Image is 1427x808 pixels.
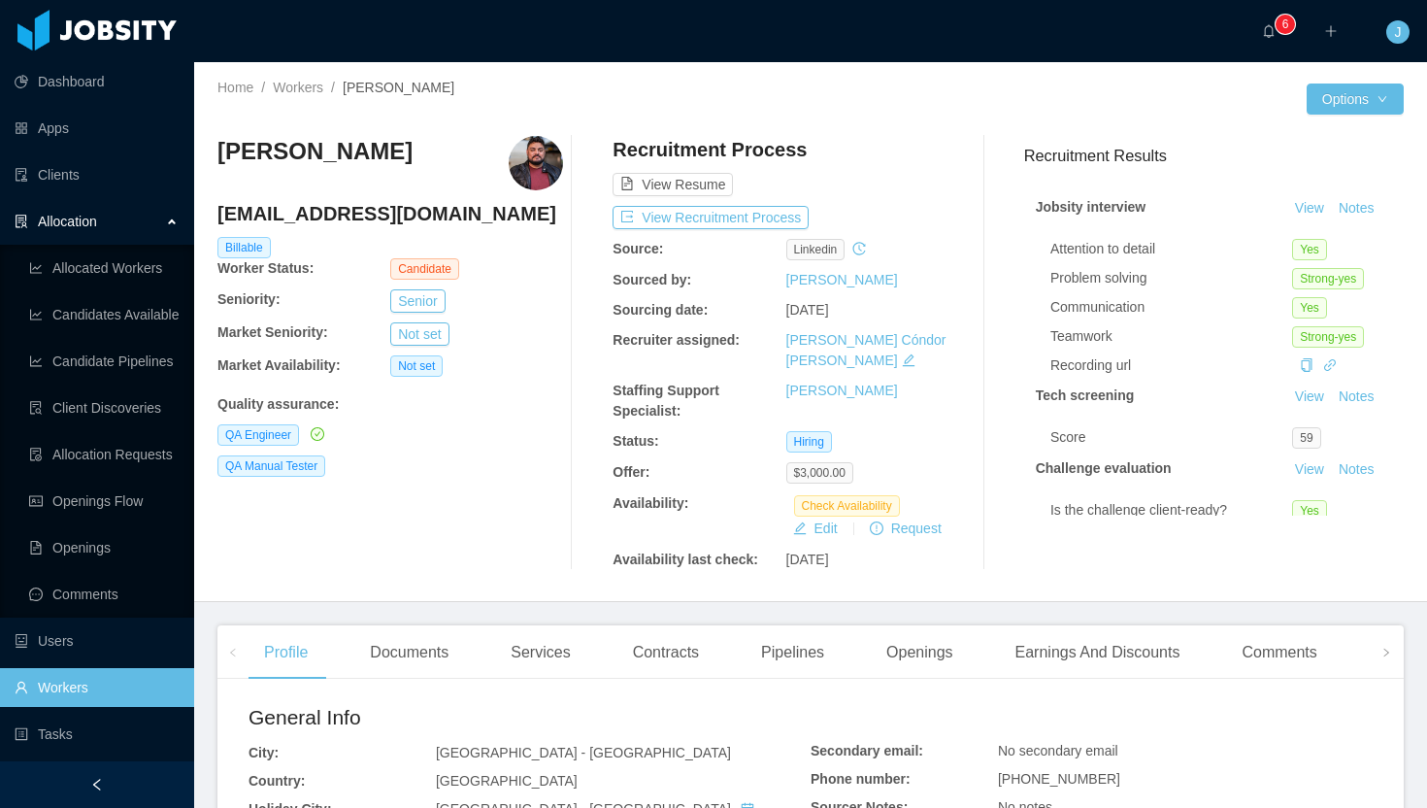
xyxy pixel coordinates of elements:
b: Seniority: [217,291,281,307]
a: icon: idcardOpenings Flow [29,482,179,521]
span: [DATE] [786,302,829,318]
div: Documents [354,625,464,680]
a: [PERSON_NAME] Cóndor [PERSON_NAME] [786,332,946,368]
h4: [EMAIL_ADDRESS][DOMAIN_NAME] [217,200,563,227]
span: Yes [1292,239,1327,260]
span: [GEOGRAPHIC_DATA] [436,773,578,789]
b: Sourcing date: [613,302,708,318]
a: icon: userWorkers [15,668,179,707]
div: Communication [1050,297,1292,318]
a: View [1288,388,1331,404]
a: icon: auditClients [15,155,179,194]
span: linkedin [786,239,846,260]
b: City: [249,745,279,760]
span: [PHONE_NUMBER] [998,771,1120,787]
a: [PERSON_NAME] [786,272,898,287]
b: Sourced by: [613,272,691,287]
button: icon: exportView Recruitment Process [613,206,809,229]
button: Notes [1331,197,1382,220]
a: icon: exportView Recruitment Process [613,210,809,225]
a: View [1288,200,1331,216]
a: icon: file-doneAllocation Requests [29,435,179,474]
a: icon: line-chartCandidates Available [29,295,179,334]
i: icon: copy [1300,358,1313,372]
a: View [1288,461,1331,477]
a: icon: profileTasks [15,715,179,754]
a: icon: messageComments [29,575,179,614]
button: icon: exclamation-circleRequest [862,517,949,540]
span: QA Manual Tester [217,455,325,477]
b: Market Availability: [217,357,341,373]
b: Availability: [613,495,688,511]
div: Services [495,625,585,680]
a: icon: file-searchClient Discoveries [29,388,179,427]
a: icon: appstoreApps [15,109,179,148]
b: Secondary email: [811,743,923,758]
b: Worker Status: [217,260,314,276]
i: icon: check-circle [311,427,324,441]
span: QA Engineer [217,424,299,446]
div: Openings [871,625,969,680]
button: icon: editEdit [785,517,846,540]
a: icon: file-textOpenings [29,528,179,567]
b: Availability last check: [613,552,758,567]
span: [GEOGRAPHIC_DATA] - [GEOGRAPHIC_DATA] [436,745,731,760]
div: Comments [1226,625,1332,680]
span: Hiring [786,431,832,453]
span: Strong-yes [1292,326,1364,348]
a: [PERSON_NAME] [786,383,898,398]
button: icon: file-textView Resume [613,173,733,196]
b: Quality assurance : [217,396,339,412]
div: Score [1050,427,1292,448]
div: Profile [249,625,323,680]
i: icon: right [1381,648,1391,657]
span: Not set [390,355,443,377]
h3: [PERSON_NAME] [217,136,413,167]
span: [DATE] [786,552,829,567]
i: icon: edit [902,353,915,367]
b: Recruiter assigned: [613,332,740,348]
span: 59 [1292,427,1320,449]
div: Attention to detail [1050,239,1292,259]
h2: General Info [249,702,811,733]
i: icon: history [852,242,866,255]
div: Teamwork [1050,326,1292,347]
div: Recording url [1050,355,1292,376]
span: Strong-yes [1292,268,1364,289]
i: icon: solution [15,215,28,228]
b: Staffing Support Specialist: [613,383,719,419]
button: Senior [390,289,445,313]
p: 6 [1282,15,1289,34]
div: Earnings And Discounts [1000,625,1196,680]
span: Allocation [38,214,97,229]
i: icon: left [228,648,238,657]
div: Problem solving [1050,268,1292,288]
i: icon: plus [1324,24,1338,38]
span: J [1395,20,1402,44]
span: $3,000.00 [786,462,853,484]
div: Is the challenge client-ready? [1050,500,1292,521]
div: Pipelines [746,625,840,680]
i: icon: link [1323,358,1337,372]
a: icon: line-chartAllocated Workers [29,249,179,287]
span: / [331,80,335,95]
a: icon: pie-chartDashboard [15,62,179,101]
h3: Recruitment Results [1024,144,1404,168]
a: icon: robotUsers [15,622,179,660]
a: icon: link [1323,357,1337,373]
strong: Challenge evaluation [1036,460,1172,476]
a: Home [217,80,253,95]
span: Yes [1292,500,1327,522]
span: Candidate [390,258,459,280]
i: icon: bell [1262,24,1276,38]
strong: Tech screening [1036,387,1135,403]
span: Yes [1292,297,1327,319]
span: Billable [217,237,271,258]
a: icon: line-chartCandidate Pipelines [29,342,179,381]
button: Not set [390,322,448,346]
b: Source: [613,241,663,256]
span: [PERSON_NAME] [343,80,454,95]
button: Notes [1331,386,1382,409]
span: / [261,80,265,95]
b: Offer: [613,464,649,480]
